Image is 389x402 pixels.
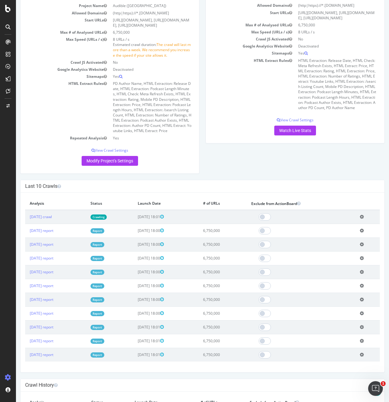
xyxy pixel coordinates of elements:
[9,148,179,153] p: View Crawl Settings
[9,66,94,73] td: Google Analytics Website
[14,324,37,330] a: [DATE] report
[75,311,88,316] a: Report
[9,135,94,142] td: Repeated Analysis
[9,80,94,134] td: HTML Extract Rules
[14,311,37,316] a: [DATE] report
[194,9,279,21] td: Start URLs
[94,66,179,73] td: Deactivated
[94,135,179,142] td: Yes
[14,338,37,343] a: [DATE] report
[122,214,148,219] span: [DATE] 18:01
[75,256,88,261] a: Report
[9,29,94,36] td: Max # of Analysed URLs
[122,256,148,261] span: [DATE] 18:00
[14,352,37,357] a: [DATE] report
[279,36,364,43] td: No
[75,283,88,289] a: Report
[194,43,279,50] td: Google Analytics Website
[70,197,117,210] th: Status
[9,17,94,29] td: Start URLs
[183,224,231,237] td: 6,750,000
[14,283,37,288] a: [DATE] report
[9,9,94,17] td: Allowed Domains
[14,269,37,275] a: [DATE] report
[183,306,231,320] td: 6,750,000
[122,269,148,275] span: [DATE] 18:00
[368,381,383,396] iframe: Intercom live chat
[66,156,122,166] a: Modify Project's Settings
[75,242,88,247] a: Report
[14,297,37,302] a: [DATE] report
[183,279,231,293] td: 6,750,000
[279,21,364,28] td: 6,750,000
[9,183,364,189] h4: Last 10 Crawls
[122,324,148,330] span: [DATE] 18:01
[279,57,364,111] td: HTML Extraction: Release Date, HTML Check: Meta Refresh Exists, HTML Extract: Price, HTML Extract...
[9,73,94,80] td: Sitemaps
[75,352,88,358] a: Report
[122,242,148,247] span: [DATE] 18:00
[194,2,279,9] td: Allowed Domains
[183,320,231,334] td: 6,750,000
[279,50,364,57] td: Yes
[183,348,231,362] td: 6,750,000
[183,293,231,306] td: 6,750,000
[122,311,148,316] span: [DATE] 18:00
[117,197,183,210] th: Launch Date
[97,42,175,58] span: The crawl will last more than a week. We recommend you increase the speed if your site allows it.
[14,256,37,261] a: [DATE] report
[183,237,231,251] td: 6,750,000
[258,126,300,135] a: Watch Live Stats
[94,80,179,134] td: PD Author Name, HTML Extraction: Release Date, HTML Extraction: Podcast Length Minutes, HTML Chec...
[183,197,231,210] th: # of URLs
[194,36,279,43] td: Crawl JS Activated
[122,352,148,357] span: [DATE] 18:01
[279,28,364,36] td: 8 URLs / s
[194,57,279,111] td: HTML Extract Rules
[381,381,386,386] span: 1
[75,325,88,330] a: Report
[94,73,179,80] td: Yes
[75,214,91,220] a: Crawling
[14,242,37,247] a: [DATE] report
[122,283,148,288] span: [DATE] 18:00
[122,297,148,302] span: [DATE] 18:00
[194,28,279,36] td: Max Speed (URLs / s)
[94,2,179,9] td: Audible ([GEOGRAPHIC_DATA])
[14,228,37,233] a: [DATE] report
[194,117,364,123] p: View Crawl Settings
[94,36,179,59] td: 8 URLs / s Estimated crawl duration:
[194,21,279,28] td: Max # of Analysed URLs
[231,197,339,210] th: Exclude from ActionBoard
[183,265,231,279] td: 6,750,000
[183,334,231,348] td: 6,750,000
[122,228,148,233] span: [DATE] 18:00
[75,339,88,344] a: Report
[94,17,179,29] td: [URL][DOMAIN_NAME], [URL][DOMAIN_NAME], [URL][DOMAIN_NAME]
[183,251,231,265] td: 6,750,000
[9,36,94,59] td: Max Speed (URLs / s)
[94,9,179,17] td: (http|https)://*.[DOMAIN_NAME]
[94,29,179,36] td: 6,750,000
[279,2,364,9] td: (http|https)://*.[DOMAIN_NAME]
[122,338,148,343] span: [DATE] 18:01
[14,214,36,219] a: [DATE] crawl
[75,270,88,275] a: Report
[194,50,279,57] td: Sitemaps
[75,228,88,233] a: Report
[75,297,88,302] a: Report
[279,43,364,50] td: Deactivated
[9,2,94,9] td: Project Name
[9,382,364,388] h4: Crawl History
[279,9,364,21] td: [URL][DOMAIN_NAME], [URL][DOMAIN_NAME], [URL][DOMAIN_NAME]
[9,197,70,210] th: Analysis
[9,59,94,66] td: Crawl JS Activated
[94,59,179,66] td: No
